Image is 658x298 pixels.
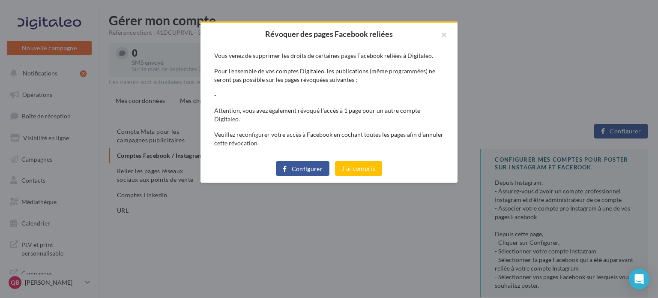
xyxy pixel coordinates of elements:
[214,91,444,99] li: -
[214,51,444,60] p: Vous venez de supprimer les droits de certaines pages Facebook reliées à Digitaleo.
[629,269,649,289] div: Open Intercom Messenger
[214,130,444,147] p: Veuillez reconfigurer votre accès à Facebook en cochant toutes les pages afin d'annuler cette rév...
[292,166,323,172] span: Configurer
[214,106,444,123] p: Attention, vous avez également révoqué l'accès à 1 page pour un autre compte Digitaleo.
[214,67,444,84] p: Pour l'ensemble de vos comptes Digitaleo, les publications (même programmées) ne seront pas possi...
[276,161,329,176] button: Configurer
[214,30,444,38] h2: Révoquer des pages Facebook reliées
[335,161,382,176] button: J'ai compris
